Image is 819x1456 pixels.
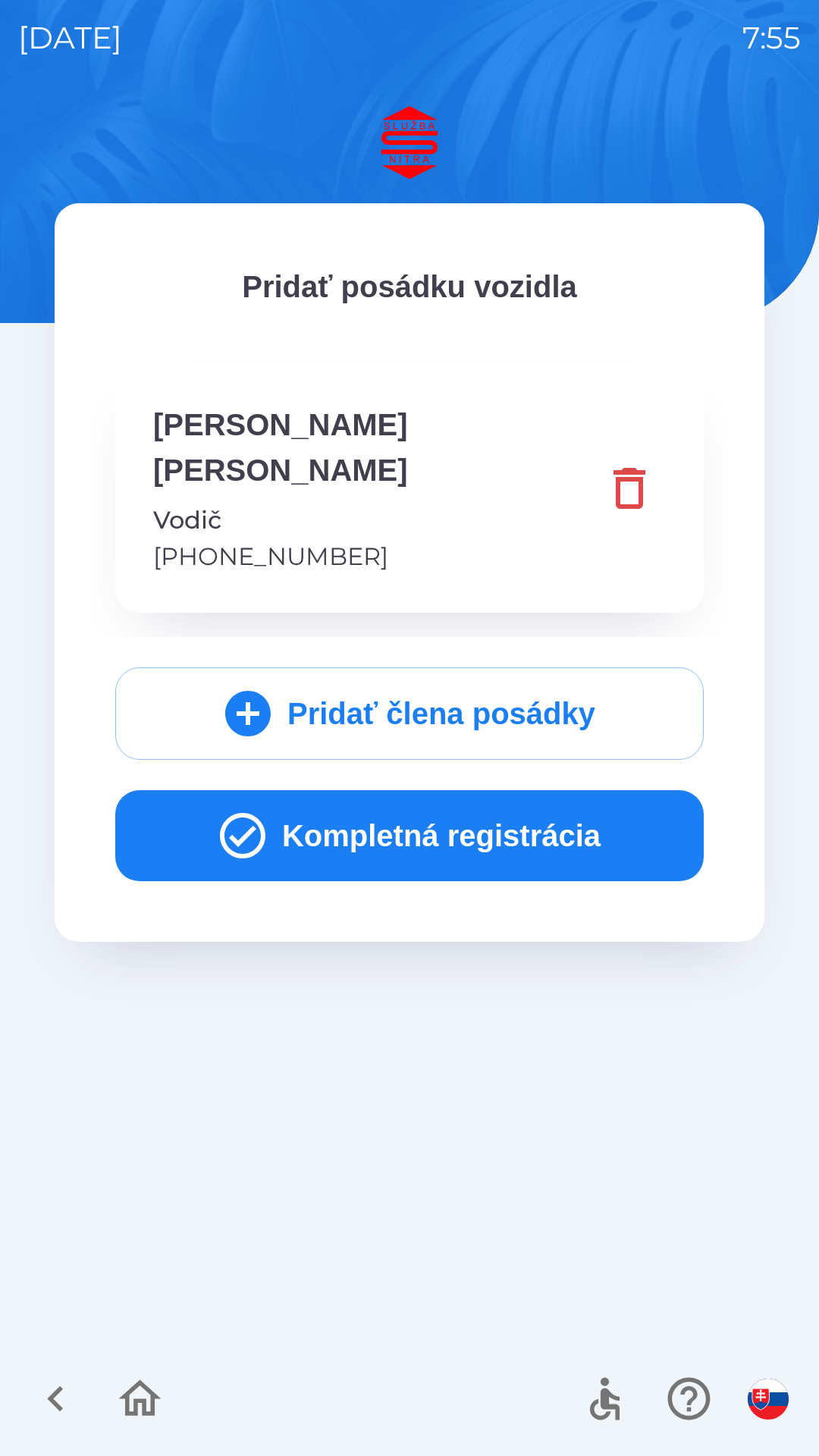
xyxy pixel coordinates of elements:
p: 7:55 [742,15,801,61]
p: [PHONE_NUMBER] [153,538,593,575]
p: Pridať posádku vozidla [115,264,704,309]
img: Logo [55,106,764,179]
button: Pridať člena posádky [115,667,704,760]
img: sk flag [748,1379,789,1420]
p: Vodič [153,502,593,538]
button: Kompletná registrácia [115,790,704,881]
p: [DATE] [18,15,122,61]
p: [PERSON_NAME] [PERSON_NAME] [153,402,593,493]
